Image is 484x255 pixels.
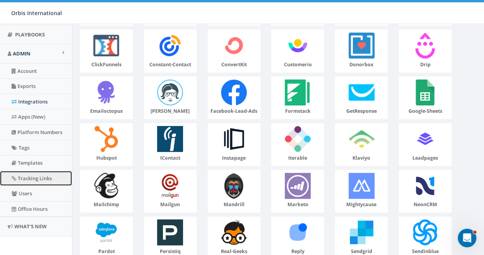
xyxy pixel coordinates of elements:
img: formstack-logo [282,77,313,108]
p: persistiq [144,248,196,255]
span: What's New [14,223,47,230]
img: emma-logo [155,77,186,108]
img: sendgrid-logo [346,217,377,248]
img: mightycause-logo [346,170,377,201]
img: instapage-logo [218,124,249,155]
p: marketo [272,201,323,208]
p: mailgun [144,201,196,208]
p: sendgrid [335,248,387,255]
p: clickFunnels [80,61,132,68]
p: mandrill [208,201,260,208]
p: drip [399,61,451,68]
img: reply-logo [282,217,313,248]
p: pardot [80,248,132,255]
img: constant-contact-logo [155,30,186,61]
img: customerio-logo [282,30,313,61]
p: neonCRM [399,201,451,208]
img: getResponse-logo [346,77,377,108]
img: persistiq-logo [155,217,186,248]
p: convertKit [208,61,260,68]
img: pardot-logo [91,217,122,248]
img: convertKit-logo [218,30,249,61]
img: klaviyo-logo [346,124,377,155]
p: mightycause [335,201,387,208]
img: clickFunnels-logo [91,30,122,61]
img: drip-logo [410,30,441,61]
p: constant-contact [144,61,196,68]
img: leadpages-logo [410,124,441,155]
p: iterable [272,155,323,162]
img: emailoctopus-logo [91,77,122,108]
iframe: Intercom live chat [458,229,476,247]
p: facebook-lead-ads [208,108,260,115]
p: customerio [272,61,323,68]
p: donorbox [335,61,387,68]
p: mailchimp [80,201,132,208]
p: leadpages [399,155,451,162]
img: google-sheets-logo [410,77,441,108]
img: mailgun-logo [155,170,186,201]
p: reply [272,248,323,255]
span: Playbooks [15,31,45,38]
p: google-sheets [399,108,451,115]
img: real-geeks-logo [218,217,249,248]
p: real-geeks [208,248,260,255]
img: mandrill-logo [218,170,249,201]
img: marketo-logo [282,170,313,201]
p: getResponse [335,108,387,115]
img: mailchimp-logo [91,170,122,201]
p: iContact [144,155,196,162]
p: formstack [272,108,323,115]
p: emailoctopus [80,108,132,115]
img: donorbox-logo [346,30,377,61]
p: instapage [208,155,260,162]
img: facebook-lead-ads-logo [218,77,249,108]
p: hubspot [80,155,132,162]
img: sendinblue-logo [410,217,441,248]
span: Admin [13,50,31,57]
p: [PERSON_NAME] [144,108,196,115]
p: sendinblue [399,248,451,255]
p: klaviyo [335,155,387,162]
img: neonCRM-logo [410,170,441,201]
span: Orbis International [11,9,62,17]
img: hubspot-logo [91,124,122,155]
img: iterable-logo [282,124,313,155]
img: iContact-logo [155,124,186,155]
